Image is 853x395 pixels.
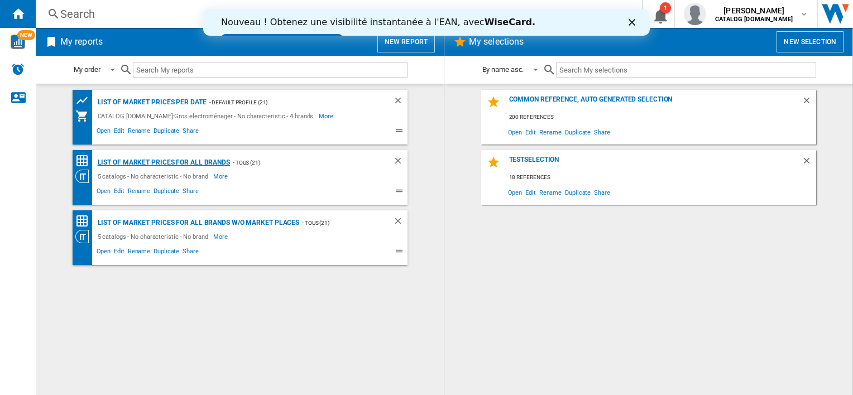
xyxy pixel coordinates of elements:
div: - Default profile (21) [207,95,371,109]
span: Open [506,185,524,200]
span: Open [506,124,524,139]
span: Rename [538,185,563,200]
span: Edit [524,185,538,200]
div: Product prices grid [75,94,95,108]
img: alerts-logo.svg [11,62,25,76]
span: Share [592,124,612,139]
div: 1 [660,2,671,13]
div: Price Matrix [75,214,95,228]
span: Share [592,185,612,200]
b: CATALOG [DOMAIN_NAME] [715,16,793,23]
div: 5 catalogs - No characteristic - No brand [95,170,214,183]
div: 18 references [506,171,816,185]
input: Search My reports [133,62,408,78]
div: Common reference, auto generated selection [506,95,802,110]
div: Delete [393,216,408,230]
button: New report [377,31,435,52]
span: Duplicate [563,124,592,139]
button: New selection [777,31,844,52]
div: Price Matrix [75,154,95,168]
span: More [319,109,335,123]
div: - TOUS (21) [230,156,371,170]
img: profile.jpg [684,3,706,25]
span: Edit [524,124,538,139]
span: Open [95,246,113,259]
div: Delete [802,95,816,110]
span: Share [181,126,200,139]
span: Edit [112,246,126,259]
div: By name asc. [482,65,524,74]
h2: My reports [58,31,105,52]
span: Duplicate [152,126,181,139]
span: Edit [112,126,126,139]
div: My Assortment [75,109,95,123]
span: More [213,230,229,243]
div: List of market prices per date [95,95,207,109]
span: Rename [538,124,563,139]
div: - TOUS (21) [299,216,370,230]
span: Rename [126,186,152,199]
h2: My selections [467,31,526,52]
span: [PERSON_NAME] [715,5,793,16]
span: Duplicate [152,186,181,199]
div: Delete [393,95,408,109]
input: Search My selections [556,62,816,78]
div: Category View [75,170,95,183]
span: Edit [112,186,126,199]
div: CATALOG [DOMAIN_NAME]:Gros electroménager - No characteristic - 4 brands [95,109,319,123]
span: Duplicate [563,185,592,200]
span: Open [95,186,113,199]
div: testselection [506,156,802,171]
div: List of market prices for all brands w/o Market places [95,216,300,230]
div: Search [60,6,613,22]
span: Rename [126,246,152,259]
span: Open [95,126,113,139]
span: Rename [126,126,152,139]
div: Delete [802,156,816,171]
iframe: Intercom live chat banner [203,9,650,36]
div: 5 catalogs - No characteristic - No brand [95,230,214,243]
span: Duplicate [152,246,181,259]
span: Share [181,246,200,259]
span: Share [181,186,200,199]
img: wise-card.svg [11,35,25,49]
span: NEW [17,30,35,40]
div: 200 references [506,110,816,124]
div: List of market prices for all brands [95,156,230,170]
div: Close [425,10,437,17]
span: More [213,170,229,183]
a: Essayez dès maintenant ! [18,25,140,38]
div: Delete [393,156,408,170]
div: My order [74,65,100,74]
div: Category View [75,230,95,243]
